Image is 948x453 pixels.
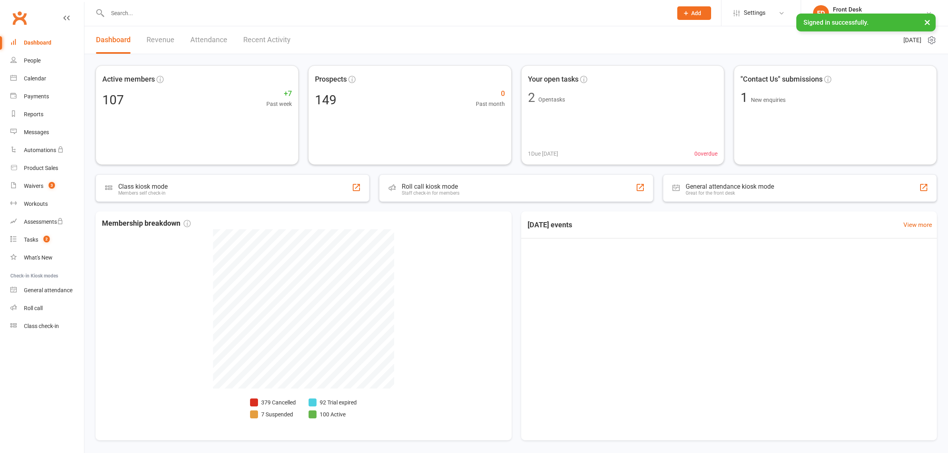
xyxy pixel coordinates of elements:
input: Search... [105,8,667,19]
div: Payments [24,93,49,100]
div: Great for the front desk [686,190,774,196]
span: 1 Due [DATE] [528,149,558,158]
a: Dashboard [96,26,131,54]
div: Members self check-in [118,190,168,196]
a: Waivers 3 [10,177,84,195]
div: Dashboard [24,39,51,46]
div: General attendance kiosk mode [686,183,774,190]
a: Messages [10,123,84,141]
div: Messages [24,129,49,135]
div: Calendar [24,75,46,82]
a: View more [903,220,932,230]
li: 92 Trial expired [309,398,357,407]
div: Class kiosk mode [118,183,168,190]
a: Automations [10,141,84,159]
a: Attendance [190,26,227,54]
div: Product Sales [24,165,58,171]
div: Reports [24,111,43,117]
a: Reports [10,105,84,123]
div: Assessments [24,219,63,225]
a: Clubworx [10,8,29,28]
div: Tasks [24,236,38,243]
a: Class kiosk mode [10,317,84,335]
div: FD [813,5,829,21]
h3: [DATE] events [521,218,579,232]
div: General attendance [24,287,72,293]
div: Roll call kiosk mode [402,183,459,190]
span: Signed in successfully. [803,19,868,26]
div: Staff check-in for members [402,190,459,196]
a: People [10,52,84,70]
span: Past week [266,100,292,108]
span: 0 overdue [694,149,717,158]
span: [DATE] [903,35,921,45]
a: Dashboard [10,34,84,52]
li: 379 Cancelled [250,398,296,407]
span: Open tasks [538,96,565,103]
a: Roll call [10,299,84,317]
span: Add [691,10,701,16]
span: Past month [476,100,505,108]
a: Workouts [10,195,84,213]
div: Automations [24,147,56,153]
a: Payments [10,88,84,105]
a: Tasks 2 [10,231,84,249]
div: Front Desk [833,6,926,13]
a: Calendar [10,70,84,88]
span: 2 [43,236,50,242]
div: Roll call [24,305,43,311]
div: What's New [24,254,53,261]
span: New enquiries [751,97,786,103]
div: People [24,57,41,64]
span: 1 [741,90,751,105]
a: Assessments [10,213,84,231]
span: Prospects [315,74,347,85]
span: "Contact Us" submissions [741,74,823,85]
div: Class check-in [24,323,59,329]
a: General attendance kiosk mode [10,281,84,299]
button: × [920,14,934,31]
div: 149 [315,94,336,106]
li: 100 Active [309,410,357,419]
div: Workouts [24,201,48,207]
a: Revenue [147,26,174,54]
div: 2 [528,91,535,104]
div: 107 [102,94,124,106]
span: Your open tasks [528,74,579,85]
button: Add [677,6,711,20]
span: +7 [266,88,292,100]
span: Membership breakdown [102,218,191,229]
a: Recent Activity [243,26,291,54]
span: 0 [476,88,505,100]
a: Product Sales [10,159,84,177]
div: Waivers [24,183,43,189]
li: 7 Suspended [250,410,296,419]
div: Kids Unlimited - [GEOGRAPHIC_DATA] [833,13,926,20]
span: 3 [49,182,55,189]
span: Active members [102,74,155,85]
span: Settings [744,4,766,22]
a: What's New [10,249,84,267]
